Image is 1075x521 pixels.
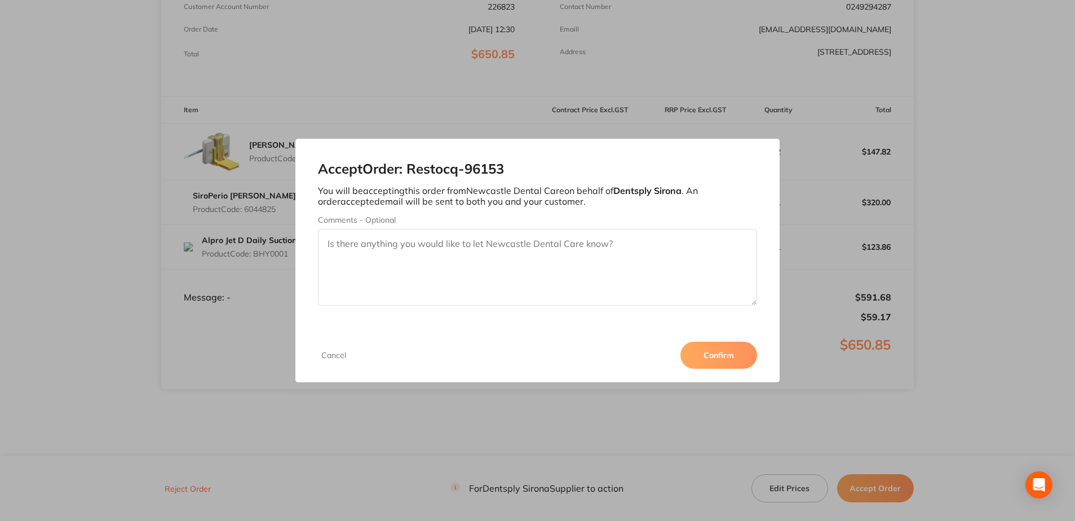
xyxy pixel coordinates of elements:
[318,186,757,206] p: You will be accepting this order from Newcastle Dental Care on behalf of . An order accepted emai...
[613,185,682,196] b: Dentsply Sirona
[680,342,757,369] button: Confirm
[318,215,757,224] label: Comments - Optional
[1025,471,1052,498] div: Open Intercom Messenger
[318,350,350,360] button: Cancel
[318,161,757,177] h2: Accept Order: Restocq- 96153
